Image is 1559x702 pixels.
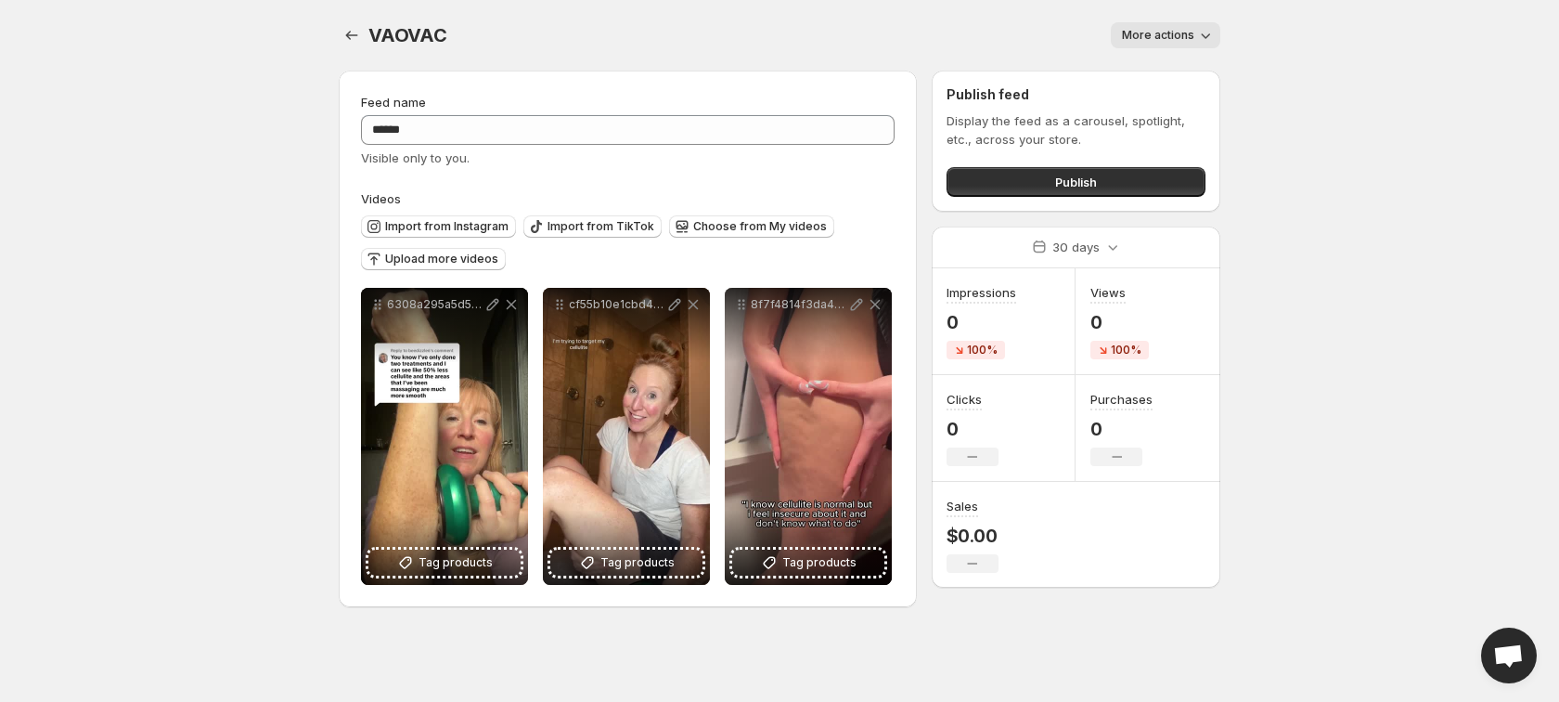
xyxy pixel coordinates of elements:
p: Display the feed as a carousel, spotlight, etc., across your store. [947,111,1205,149]
p: 0 [947,311,1016,333]
button: Import from Instagram [361,215,516,238]
button: Tag products [368,550,521,576]
h3: Clicks [947,390,982,409]
span: Tag products [600,553,675,572]
div: cf55b10e1cbd432fa96fa3f3dae375a6Tag products [543,288,710,585]
p: cf55b10e1cbd432fa96fa3f3dae375a6 [569,297,665,312]
button: Settings [339,22,365,48]
h3: Impressions [947,283,1016,302]
p: 0 [1090,418,1153,440]
h3: Purchases [1090,390,1153,409]
h2: Publish feed [947,85,1205,104]
h3: Views [1090,283,1126,302]
div: 8f7f4814f3da4f8994601cc4fc3d793cTag products [725,288,892,585]
p: 6308a295a5d54a0cbbec6b6d02c10c94 [387,297,483,312]
p: 0 [947,418,999,440]
span: 100% [1111,343,1141,357]
p: 0 [1090,311,1149,333]
span: Tag products [782,553,857,572]
span: VAOVAC [368,24,447,46]
span: More actions [1122,28,1194,43]
span: Choose from My videos [693,219,827,234]
span: Upload more videos [385,252,498,266]
button: Tag products [732,550,884,576]
h3: Sales [947,497,978,515]
button: Choose from My videos [669,215,834,238]
span: Import from TikTok [548,219,654,234]
a: Open chat [1481,628,1537,683]
button: Import from TikTok [523,215,662,238]
span: Videos [361,191,401,206]
span: Publish [1055,173,1097,191]
button: Publish [947,167,1205,197]
span: 100% [967,343,998,357]
p: 8f7f4814f3da4f8994601cc4fc3d793c [751,297,847,312]
button: Upload more videos [361,248,506,270]
span: Import from Instagram [385,219,509,234]
span: Visible only to you. [361,150,470,165]
p: $0.00 [947,525,999,547]
button: More actions [1111,22,1220,48]
p: 30 days [1052,238,1100,256]
span: Tag products [419,553,493,572]
button: Tag products [550,550,702,576]
div: 6308a295a5d54a0cbbec6b6d02c10c94Tag products [361,288,528,585]
span: Feed name [361,95,426,110]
